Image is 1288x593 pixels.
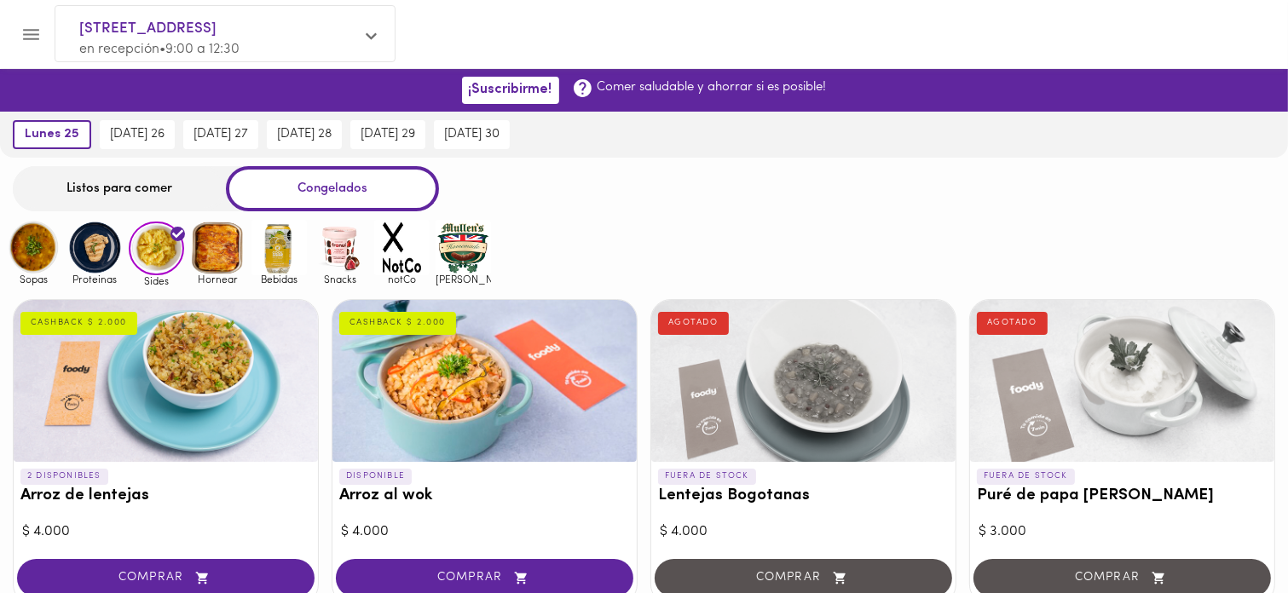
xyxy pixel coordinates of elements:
[79,43,240,56] span: en recepción • 9:00 a 12:30
[339,312,456,334] div: CASHBACK $ 2.000
[190,273,245,285] span: Hornear
[339,469,412,484] p: DISPONIBLE
[977,487,1268,505] h3: Puré de papa [PERSON_NAME]
[313,273,368,285] span: Snacks
[374,273,430,285] span: notCo
[374,220,430,275] img: notCo
[977,469,1075,484] p: FUERA DE STOCK
[979,522,1266,542] div: $ 3.000
[357,571,612,585] span: COMPRAR
[361,127,415,142] span: [DATE] 29
[339,487,630,505] h3: Arroz al wok
[20,312,137,334] div: CASHBACK $ 2.000
[22,522,309,542] div: $ 4.000
[660,522,947,542] div: $ 4.000
[193,127,248,142] span: [DATE] 27
[10,14,52,55] button: Menu
[67,273,123,285] span: Proteinas
[277,127,332,142] span: [DATE] 28
[469,82,552,98] span: ¡Suscribirme!
[1189,494,1271,576] iframe: Messagebird Livechat Widget
[251,220,307,275] img: Bebidas
[658,312,729,334] div: AGOTADO
[598,78,827,96] p: Comer saludable y ahorrar si es posible!
[341,522,628,542] div: $ 4.000
[658,469,756,484] p: FUERA DE STOCK
[444,127,500,142] span: [DATE] 30
[129,275,184,286] span: Sides
[6,273,61,285] span: Sopas
[129,222,184,276] img: Sides
[100,120,175,149] button: [DATE] 26
[79,18,354,40] span: [STREET_ADDRESS]
[251,273,307,285] span: Bebidas
[25,127,79,142] span: lunes 25
[436,220,491,275] img: mullens
[970,300,1274,462] div: Puré de papa blanca
[436,273,491,285] span: [PERSON_NAME]
[313,220,368,275] img: Snacks
[190,220,245,275] img: Hornear
[462,77,559,103] button: ¡Suscribirme!
[67,220,123,275] img: Proteinas
[183,120,258,149] button: [DATE] 27
[434,120,510,149] button: [DATE] 30
[6,220,61,275] img: Sopas
[350,120,425,149] button: [DATE] 29
[38,571,293,585] span: COMPRAR
[13,120,91,149] button: lunes 25
[226,166,439,211] div: Congelados
[977,312,1048,334] div: AGOTADO
[20,469,108,484] p: 2 DISPONIBLES
[13,166,226,211] div: Listos para comer
[110,127,165,142] span: [DATE] 26
[332,300,637,462] div: Arroz al wok
[651,300,956,462] div: Lentejas Bogotanas
[14,300,318,462] div: Arroz de lentejas
[658,487,949,505] h3: Lentejas Bogotanas
[20,487,311,505] h3: Arroz de lentejas
[267,120,342,149] button: [DATE] 28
